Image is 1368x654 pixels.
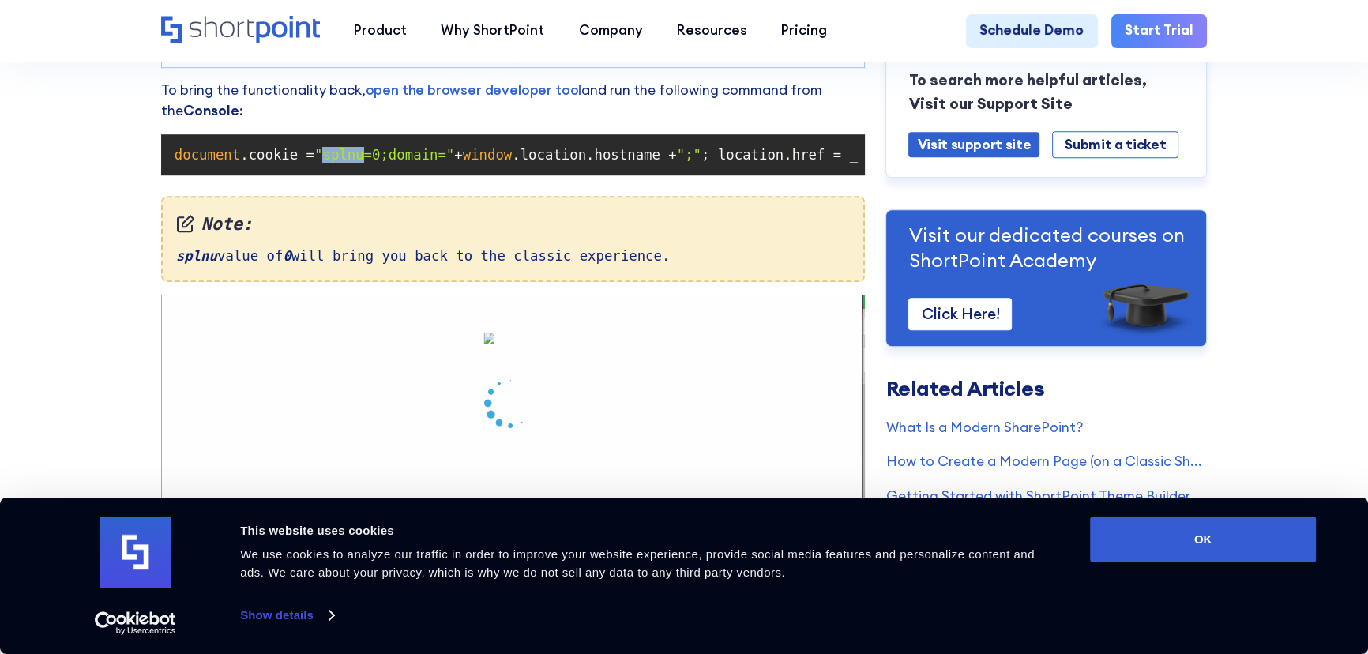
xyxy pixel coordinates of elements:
div: This website uses cookies [240,521,1054,540]
span: .cookie = [240,147,314,163]
a: Start Trial [1111,14,1208,48]
span: .location.hostname + [512,147,676,163]
p: Visit our dedicated courses on ShortPoint Academy [908,223,1184,272]
a: Pricing [765,14,844,48]
em: splnu [176,248,217,264]
a: Company [562,14,660,48]
a: Submit a ticket [1052,131,1178,159]
div: value of will bring you back to the classic experience. [161,196,866,282]
span: "splnu=0;domain=" [314,147,454,163]
span: We use cookies to analyze our traffic in order to improve your website experience, provide social... [240,547,1035,579]
a: Product [337,14,424,48]
a: Getting Started with ShortPoint Theme Builder - Classic SharePoint Sites (Part 1) [885,486,1207,506]
a: Show details [240,603,333,627]
div: Why ShortPoint [441,21,544,41]
button: OK [1090,517,1316,562]
a: Click Here! [908,298,1012,330]
em: Note: [176,212,850,237]
em: 0 [283,248,291,264]
h3: Related Articles [885,378,1207,399]
a: Schedule Demo [966,14,1098,48]
img: logo [100,517,171,588]
span: document [175,147,240,163]
a: Resources [660,14,764,48]
a: open the browser developer tool [366,81,582,99]
div: Company [579,21,643,41]
a: How to Create a Modern Page (on a Classic SharePoint Site) [885,452,1207,472]
a: What Is a Modern SharePoint? [885,418,1207,438]
div: Pricing [781,21,827,41]
span: window [463,147,513,163]
span: ";" [677,147,701,163]
div: Product [354,21,407,41]
span: ; location.href = _spPageContextInfo.webServerRelativeUrl + [701,147,1187,163]
p: To bring the functionality back, and run the following command from the : [161,81,866,122]
a: Home [161,16,320,46]
a: Why ShortPoint [424,14,562,48]
span: + [454,147,462,163]
strong: Console [183,102,239,119]
div: Resources [677,21,747,41]
p: To search more helpful articles, Visit our Support Site [908,69,1184,115]
a: Usercentrics Cookiebot - opens in a new window [66,611,205,635]
a: Visit support site [908,132,1039,158]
